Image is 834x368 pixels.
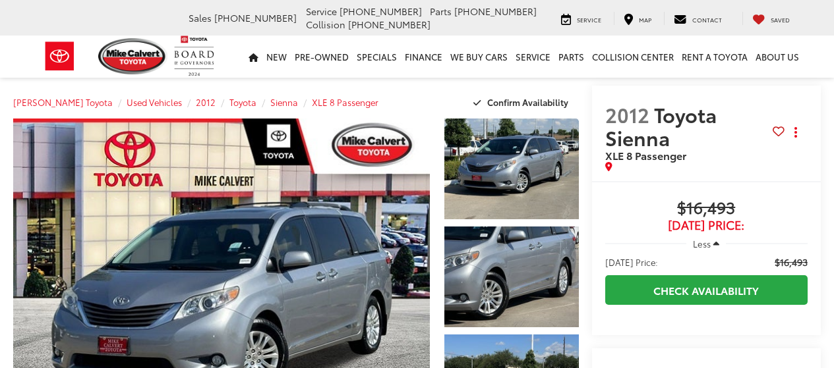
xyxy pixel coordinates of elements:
[487,96,568,108] span: Confirm Availability
[512,36,554,78] a: Service
[771,15,790,24] span: Saved
[588,36,678,78] a: Collision Center
[742,12,800,25] a: My Saved Vehicles
[312,96,378,108] a: XLE 8 Passenger
[98,38,168,74] img: Mike Calvert Toyota
[664,12,732,25] a: Contact
[605,100,717,151] span: Toyota Sienna
[340,5,422,18] span: [PHONE_NUMBER]
[189,11,212,24] span: Sales
[353,36,401,78] a: Specials
[35,35,84,78] img: Toyota
[229,96,256,108] a: Toyota
[401,36,446,78] a: Finance
[270,96,298,108] a: Sienna
[443,117,580,220] img: 2012 Toyota Sienna XLE 8 Passenger
[554,36,588,78] a: Parts
[752,36,803,78] a: About Us
[605,255,658,269] span: [DATE] Price:
[692,15,722,24] span: Contact
[693,238,711,250] span: Less
[605,219,808,232] span: [DATE] Price:
[245,36,262,78] a: Home
[127,96,182,108] a: Used Vehicles
[291,36,353,78] a: Pre-Owned
[605,199,808,219] span: $16,493
[444,226,579,327] a: Expand Photo 2
[430,5,452,18] span: Parts
[605,275,808,305] a: Check Availability
[13,96,113,108] a: [PERSON_NAME] Toyota
[678,36,752,78] a: Rent a Toyota
[306,5,337,18] span: Service
[454,5,537,18] span: [PHONE_NUMBER]
[605,100,649,128] span: 2012
[605,147,686,163] span: XLE 8 Passenger
[577,15,601,24] span: Service
[785,121,808,144] button: Actions
[466,91,579,114] button: Confirm Availability
[306,18,345,31] span: Collision
[446,36,512,78] a: WE BUY CARS
[196,96,216,108] a: 2012
[794,127,797,138] span: dropdown dots
[775,255,808,269] span: $16,493
[214,11,297,24] span: [PHONE_NUMBER]
[686,232,726,255] button: Less
[348,18,431,31] span: [PHONE_NUMBER]
[551,12,611,25] a: Service
[614,12,661,25] a: Map
[444,118,579,219] a: Expand Photo 1
[443,225,580,328] img: 2012 Toyota Sienna XLE 8 Passenger
[262,36,291,78] a: New
[639,15,651,24] span: Map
